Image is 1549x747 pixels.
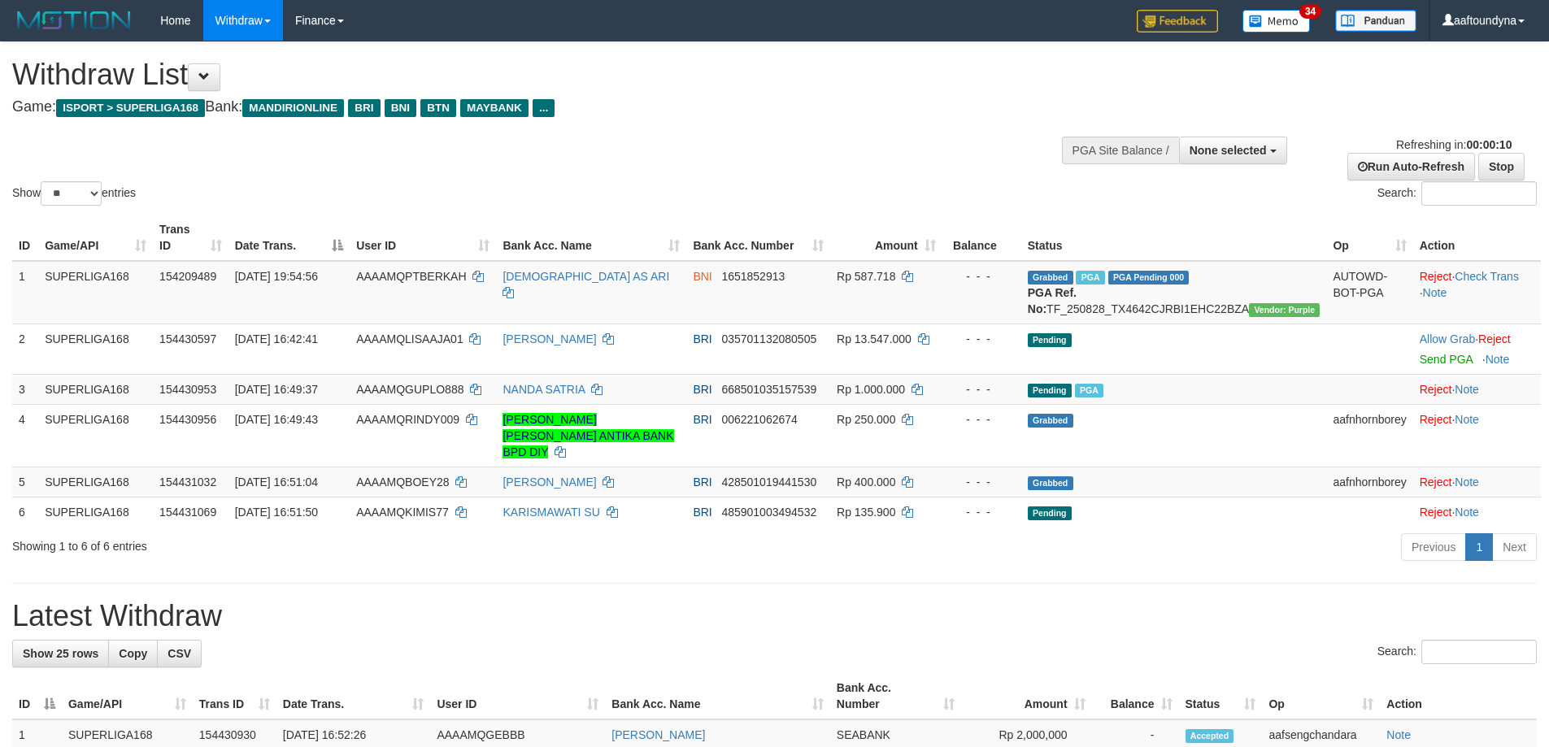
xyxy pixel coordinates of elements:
[1326,467,1412,497] td: aafnhornborey
[1186,729,1234,743] span: Accepted
[721,413,797,426] span: Copy 006221062674 to clipboard
[693,332,711,345] span: BRI
[830,215,942,261] th: Amount: activate to sort column ascending
[12,324,38,374] td: 2
[1179,137,1287,164] button: None selected
[1478,153,1525,180] a: Stop
[1021,215,1327,261] th: Status
[721,383,816,396] span: Copy 668501035157539 to clipboard
[837,476,895,489] span: Rp 400.000
[961,673,1092,719] th: Amount: activate to sort column ascending
[153,215,228,261] th: Trans ID: activate to sort column ascending
[276,673,431,719] th: Date Trans.: activate to sort column ascending
[1299,4,1321,19] span: 34
[385,99,416,117] span: BNI
[235,383,318,396] span: [DATE] 16:49:37
[38,215,153,261] th: Game/API: activate to sort column ascending
[1249,303,1320,317] span: Vendor URL: https://trx4.1velocity.biz
[721,506,816,519] span: Copy 485901003494532 to clipboard
[1420,476,1452,489] a: Reject
[1028,476,1073,490] span: Grabbed
[503,476,596,489] a: [PERSON_NAME]
[1420,383,1452,396] a: Reject
[38,324,153,374] td: SUPERLIGA168
[460,99,529,117] span: MAYBANK
[949,504,1015,520] div: - - -
[12,600,1537,632] h1: Latest Withdraw
[356,476,449,489] span: AAAAMQBOEY28
[350,215,496,261] th: User ID: activate to sort column ascending
[942,215,1021,261] th: Balance
[108,640,158,667] a: Copy
[837,413,895,426] span: Rp 250.000
[159,506,216,519] span: 154431069
[159,476,216,489] span: 154431032
[693,413,711,426] span: BRI
[1466,138,1512,151] strong: 00:00:10
[38,374,153,404] td: SUPERLIGA168
[837,383,905,396] span: Rp 1.000.000
[62,673,193,719] th: Game/API: activate to sort column ascending
[686,215,830,261] th: Bank Acc. Number: activate to sort column ascending
[830,673,961,719] th: Bank Acc. Number: activate to sort column ascending
[1028,271,1073,284] span: Grabbed
[1396,138,1512,151] span: Refreshing in:
[12,374,38,404] td: 3
[1455,506,1479,519] a: Note
[1401,533,1466,561] a: Previous
[837,332,912,345] span: Rp 13.547.000
[1190,144,1267,157] span: None selected
[119,647,147,660] span: Copy
[56,99,205,117] span: ISPORT > SUPERLIGA168
[1420,270,1452,283] a: Reject
[1465,533,1493,561] a: 1
[1420,353,1473,366] a: Send PGA
[837,728,890,741] span: SEABANK
[1455,270,1519,283] a: Check Trans
[38,261,153,324] td: SUPERLIGA168
[1423,286,1447,299] a: Note
[1486,353,1510,366] a: Note
[228,215,350,261] th: Date Trans.: activate to sort column descending
[837,270,895,283] span: Rp 587.718
[496,215,686,261] th: Bank Acc. Name: activate to sort column ascending
[38,497,153,527] td: SUPERLIGA168
[235,270,318,283] span: [DATE] 19:54:56
[503,332,596,345] a: [PERSON_NAME]
[1179,673,1263,719] th: Status: activate to sort column ascending
[157,640,202,667] a: CSV
[1420,332,1475,345] a: Allow Grab
[12,8,136,33] img: MOTION_logo.png
[168,647,191,660] span: CSV
[1028,286,1077,315] b: PGA Ref. No:
[12,59,1016,91] h1: Withdraw List
[949,381,1015,397] div: - - -
[1028,384,1072,397] span: Pending
[12,640,109,667] a: Show 25 rows
[533,99,555,117] span: ...
[611,728,705,741] a: [PERSON_NAME]
[1413,497,1541,527] td: ·
[503,413,673,458] a: [PERSON_NAME] [PERSON_NAME] ANTIKA BANK BPD DIY
[1492,533,1537,561] a: Next
[12,532,633,554] div: Showing 1 to 6 of 6 entries
[1420,332,1478,345] span: ·
[1413,404,1541,467] td: ·
[159,413,216,426] span: 154430956
[1137,10,1218,33] img: Feedback.jpg
[1420,506,1452,519] a: Reject
[420,99,456,117] span: BTN
[721,476,816,489] span: Copy 428501019441530 to clipboard
[356,332,463,345] span: AAAAMQLISAAJA01
[1455,383,1479,396] a: Note
[1028,414,1073,428] span: Grabbed
[1108,271,1190,284] span: PGA Pending
[1347,153,1475,180] a: Run Auto-Refresh
[1421,181,1537,206] input: Search:
[693,506,711,519] span: BRI
[1028,333,1072,347] span: Pending
[235,413,318,426] span: [DATE] 16:49:43
[1326,261,1412,324] td: AUTOWD-BOT-PGA
[1326,215,1412,261] th: Op: activate to sort column ascending
[159,270,216,283] span: 154209489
